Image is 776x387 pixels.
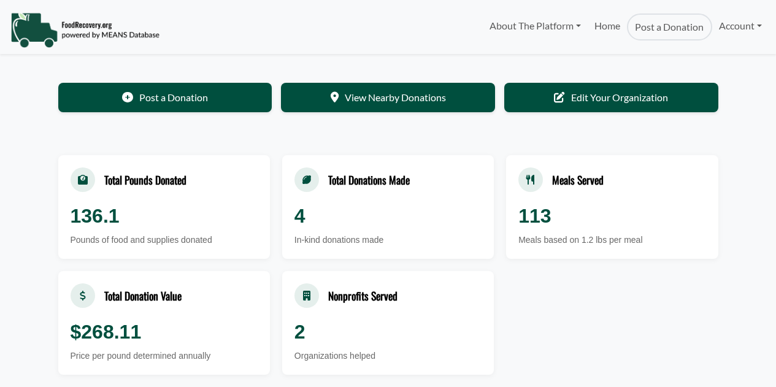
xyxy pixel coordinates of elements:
[328,288,398,304] div: Nonprofits Served
[482,13,587,38] a: About The Platform
[71,201,258,231] div: 136.1
[104,288,182,304] div: Total Donation Value
[627,13,712,40] a: Post a Donation
[504,83,718,112] a: Edit Your Organization
[281,83,495,112] a: View Nearby Donations
[552,172,604,188] div: Meals Served
[104,172,186,188] div: Total Pounds Donated
[294,201,482,231] div: 4
[71,317,258,347] div: $268.11
[588,13,627,40] a: Home
[294,234,482,247] div: In-kind donations made
[71,350,258,362] div: Price per pound determined annually
[58,83,272,112] a: Post a Donation
[294,350,482,362] div: Organizations helped
[712,13,769,38] a: Account
[328,172,410,188] div: Total Donations Made
[71,234,258,247] div: Pounds of food and supplies donated
[10,12,159,48] img: NavigationLogo_FoodRecovery-91c16205cd0af1ed486a0f1a7774a6544ea792ac00100771e7dd3ec7c0e58e41.png
[518,201,705,231] div: 113
[518,234,705,247] div: Meals based on 1.2 lbs per meal
[294,317,482,347] div: 2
